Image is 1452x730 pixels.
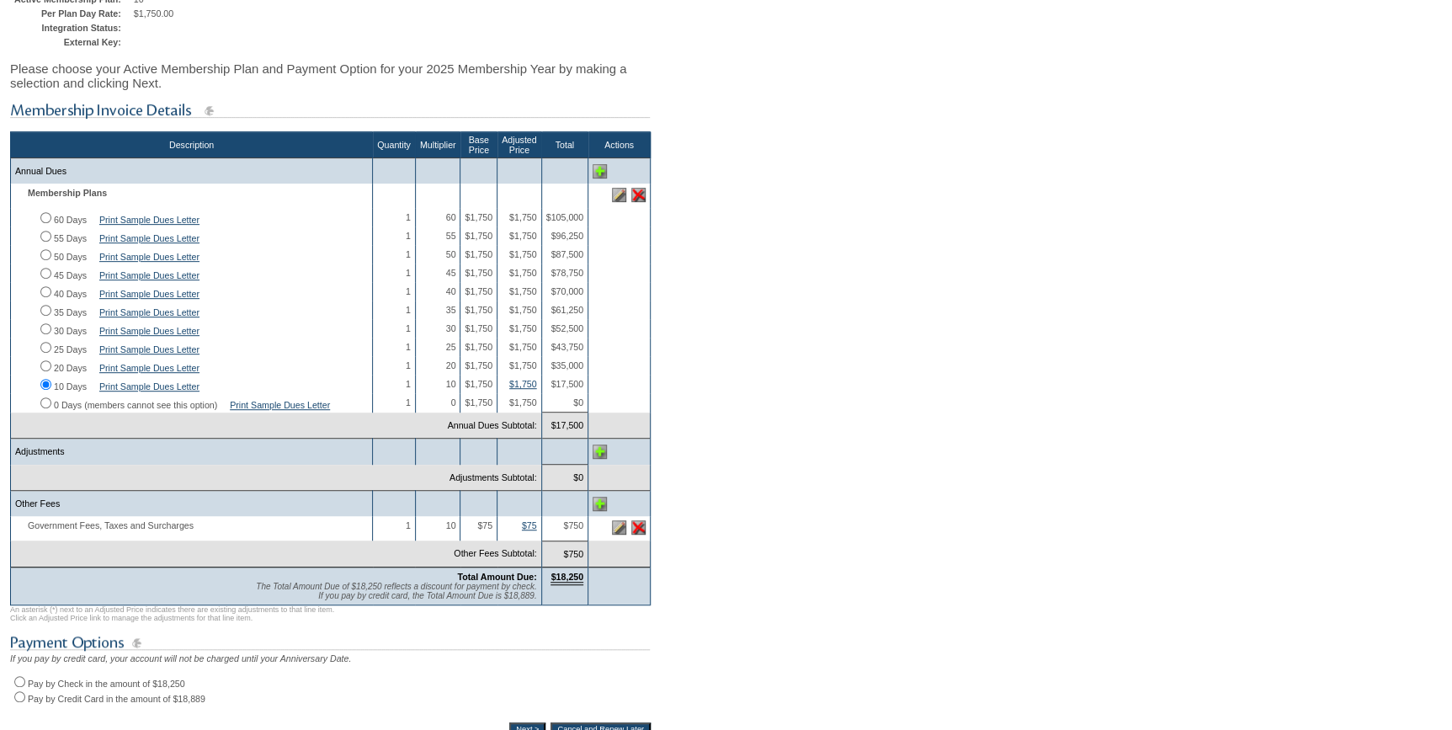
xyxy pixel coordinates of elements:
[446,379,456,389] span: 10
[465,268,492,278] span: $1,750
[54,326,87,336] label: 30 Days
[406,520,411,530] span: 1
[509,268,537,278] span: $1,750
[593,445,607,459] img: Add Adjustments line item
[54,381,87,392] label: 10 Days
[406,305,411,315] span: 1
[99,215,199,225] a: Print Sample Dues Letter
[99,363,199,373] a: Print Sample Dues Letter
[54,252,87,262] label: 50 Days
[631,188,646,202] img: Delete this line item
[465,231,492,241] span: $1,750
[446,286,456,296] span: 40
[446,231,456,241] span: 55
[612,520,626,535] img: Edit this line item
[54,270,87,280] label: 45 Days
[509,397,537,408] span: $1,750
[54,215,87,225] label: 60 Days
[465,397,492,408] span: $1,750
[28,679,185,689] label: Pay by Check in the amount of $18,250
[406,323,411,333] span: 1
[477,520,492,530] span: $75
[546,212,583,222] span: $105,000
[14,8,130,19] td: Per Plan Day Rate:
[406,360,411,370] span: 1
[509,342,537,352] span: $1,750
[10,100,650,121] img: subTtlMembershipInvoiceDetails.gif
[54,363,87,373] label: 20 Days
[446,520,456,530] span: 10
[509,360,537,370] span: $1,750
[14,37,130,47] td: External Key:
[550,231,583,241] span: $96,250
[134,8,173,19] span: $1,750.00
[588,132,651,158] th: Actions
[509,212,537,222] span: $1,750
[593,164,607,179] img: Add Annual Dues line item
[406,231,411,241] span: 1
[522,520,537,530] a: $75
[54,400,217,410] label: 0 Days (members cannot see this option)
[593,497,607,511] img: Add Other Fees line item
[406,397,411,408] span: 1
[11,439,373,465] td: Adjustments
[446,342,456,352] span: 25
[256,582,536,600] span: The Total Amount Due of $18,250 reflects a discount for payment by check. If you pay by credit ca...
[465,342,492,352] span: $1,750
[451,397,456,408] span: 0
[509,231,537,241] span: $1,750
[406,286,411,296] span: 1
[99,344,199,354] a: Print Sample Dues Letter
[406,249,411,259] span: 1
[446,305,456,315] span: 35
[446,212,456,222] span: 60
[563,520,583,530] span: $750
[541,541,588,567] td: $750
[406,379,411,389] span: 1
[550,305,583,315] span: $61,250
[631,520,646,535] img: Delete this line item
[446,360,456,370] span: 20
[99,381,199,392] a: Print Sample Dues Letter
[28,188,107,198] b: Membership Plans
[509,379,537,389] a: $1,750
[11,465,542,491] td: Adjustments Subtotal:
[54,344,87,354] label: 25 Days
[11,491,373,517] td: Other Fees
[465,379,492,389] span: $1,750
[10,605,334,622] span: An asterisk (*) next to an Adjusted Price indicates there are existing adjustments to that line i...
[465,249,492,259] span: $1,750
[541,465,588,491] td: $0
[465,360,492,370] span: $1,750
[465,305,492,315] span: $1,750
[54,233,87,243] label: 55 Days
[509,323,537,333] span: $1,750
[373,132,416,158] th: Quantity
[406,268,411,278] span: 1
[465,286,492,296] span: $1,750
[406,342,411,352] span: 1
[446,249,456,259] span: 50
[99,289,199,299] a: Print Sample Dues Letter
[99,326,199,336] a: Print Sample Dues Letter
[550,572,583,585] span: $18,250
[550,323,583,333] span: $52,500
[99,233,199,243] a: Print Sample Dues Letter
[99,252,199,262] a: Print Sample Dues Letter
[99,270,199,280] a: Print Sample Dues Letter
[612,188,626,202] img: Edit this line item
[460,132,497,158] th: Base Price
[550,286,583,296] span: $70,000
[28,694,205,704] label: Pay by Credit Card in the amount of $18,889
[550,360,583,370] span: $35,000
[550,342,583,352] span: $43,750
[406,212,411,222] span: 1
[11,541,542,567] td: Other Fees Subtotal:
[509,286,537,296] span: $1,750
[11,132,373,158] th: Description
[10,53,651,99] div: Please choose your Active Membership Plan and Payment Option for your 2025 Membership Year by mak...
[446,268,456,278] span: 45
[15,520,202,530] span: Government Fees, Taxes and Surcharges
[54,307,87,317] label: 35 Days
[573,397,583,408] span: $0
